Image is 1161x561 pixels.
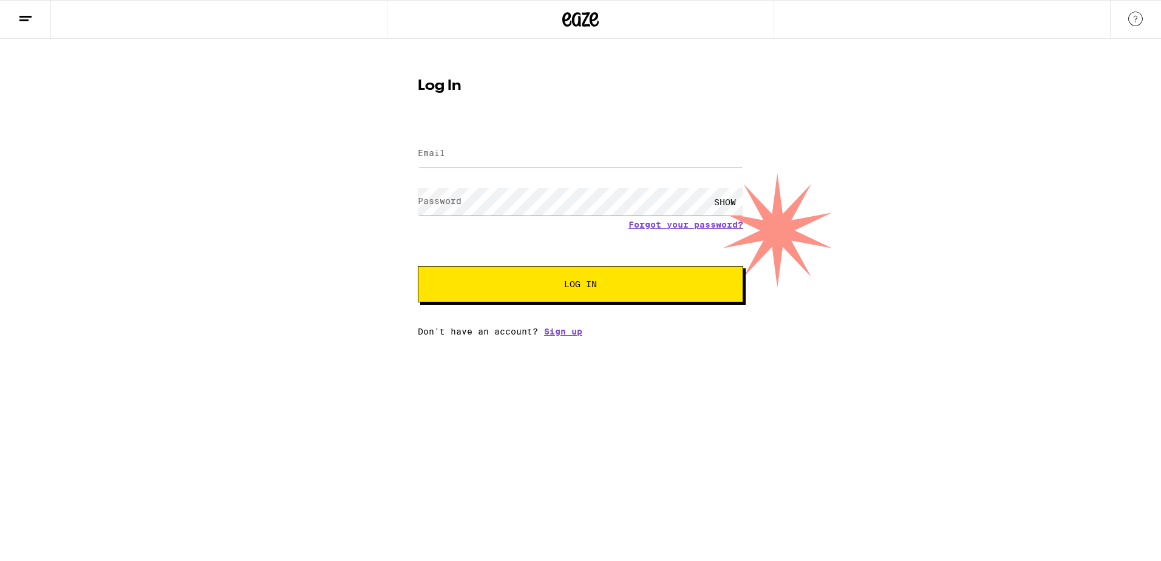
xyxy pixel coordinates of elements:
a: Forgot your password? [628,220,743,229]
label: Password [418,196,461,206]
div: SHOW [707,188,743,216]
div: Don't have an account? [418,327,743,336]
input: Email [418,140,743,168]
h1: Log In [418,79,743,93]
label: Email [418,148,445,158]
button: Log In [418,266,743,302]
a: Sign up [544,327,582,336]
span: Log In [564,280,597,288]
